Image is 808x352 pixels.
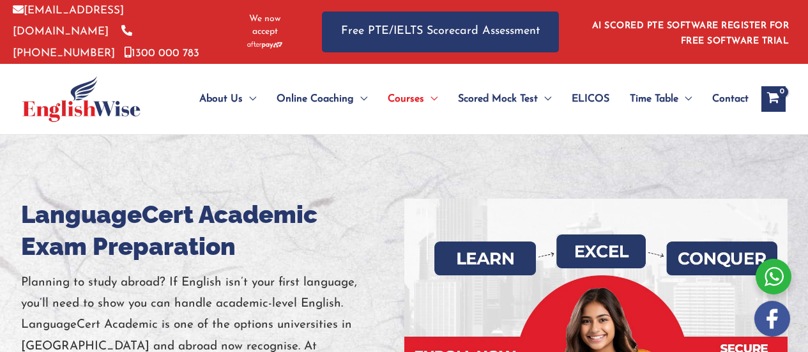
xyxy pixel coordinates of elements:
[572,77,609,121] span: ELICOS
[199,77,243,121] span: About Us
[702,77,749,121] a: Contact
[584,11,795,52] aside: Header Widget 1
[22,76,141,122] img: cropped-ew-logo
[620,77,702,121] a: Time TableMenu Toggle
[266,77,377,121] a: Online CoachingMenu Toggle
[277,77,354,121] span: Online Coaching
[458,77,538,121] span: Scored Mock Test
[322,11,559,52] a: Free PTE/IELTS Scorecard Assessment
[377,77,448,121] a: CoursesMenu Toggle
[169,77,749,121] nav: Site Navigation: Main Menu
[712,77,749,121] span: Contact
[448,77,561,121] a: Scored Mock TestMenu Toggle
[388,77,424,121] span: Courses
[125,48,199,59] a: 1300 000 783
[354,77,367,121] span: Menu Toggle
[538,77,551,121] span: Menu Toggle
[754,301,790,337] img: white-facebook.png
[21,199,404,263] h1: LanguageCert Academic Exam Preparation
[243,77,256,121] span: Menu Toggle
[13,5,124,37] a: [EMAIL_ADDRESS][DOMAIN_NAME]
[561,77,620,121] a: ELICOS
[240,13,290,38] span: We now accept
[247,42,282,49] img: Afterpay-Logo
[761,86,786,112] a: View Shopping Cart, empty
[678,77,692,121] span: Menu Toggle
[592,21,789,46] a: AI SCORED PTE SOFTWARE REGISTER FOR FREE SOFTWARE TRIAL
[189,77,266,121] a: About UsMenu Toggle
[13,26,132,58] a: [PHONE_NUMBER]
[424,77,438,121] span: Menu Toggle
[630,77,678,121] span: Time Table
